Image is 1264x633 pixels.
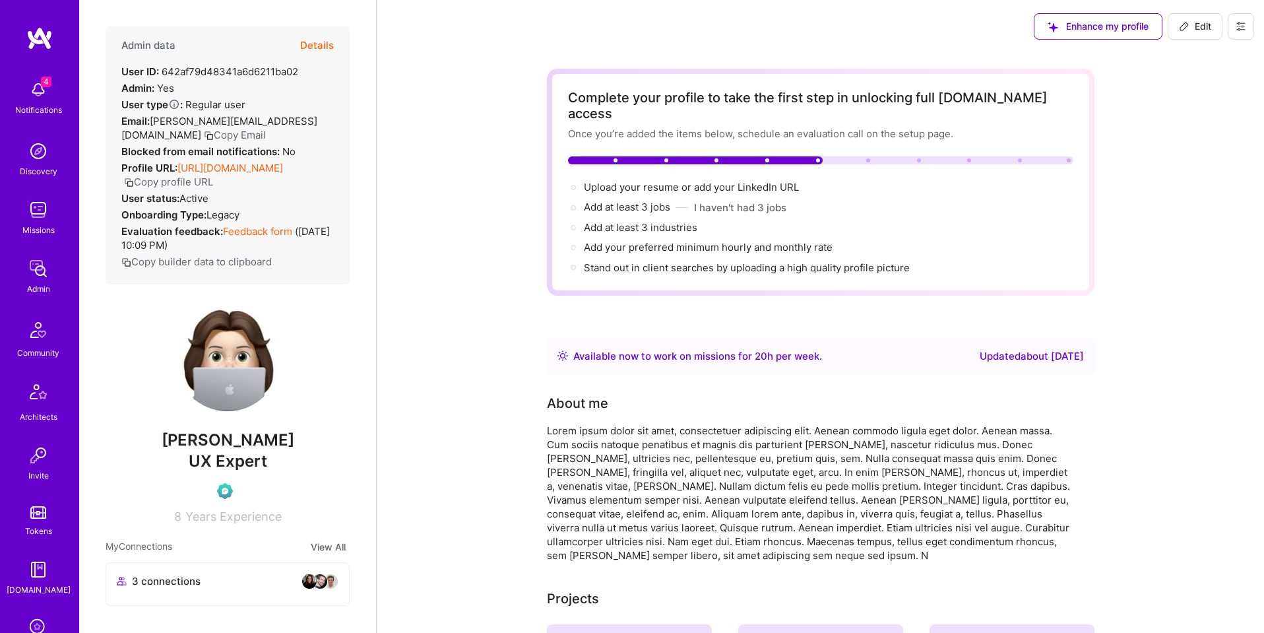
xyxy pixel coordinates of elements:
span: add your LinkedIn URL [694,181,799,193]
strong: User type : [121,98,183,111]
strong: Email: [121,115,150,127]
img: avatar [301,574,317,589]
a: [URL][DOMAIN_NAME] [177,162,283,174]
i: icon Copy [121,257,131,267]
div: Tokens [25,524,52,538]
span: Years Experience [185,510,282,523]
div: [DOMAIN_NAME] [7,583,71,597]
strong: Admin: [121,82,154,94]
strong: Blocked from email notifications: [121,145,282,158]
i: icon Copy [204,131,214,141]
span: 8 [174,510,181,523]
span: Edit [1179,20,1211,33]
i: Help [168,98,180,110]
span: Upload your resume [584,181,679,193]
div: Complete your profile to take the first step in unlocking full [DOMAIN_NAME] access [568,90,1073,121]
img: Availability [557,350,568,361]
img: Invite [25,442,51,469]
button: Copy Email [204,128,266,142]
a: Feedback form [223,225,292,238]
strong: Onboarding Type: [121,209,206,221]
div: Yes [121,81,174,95]
span: 3 connections [132,574,201,588]
img: User Avatar [175,306,280,411]
button: Copy builder data to clipboard [121,255,272,269]
div: Available now to work on missions for h per week . [573,349,822,364]
span: 4 [41,77,51,87]
span: UX Expert [189,451,267,471]
div: Missions [22,223,55,237]
i: icon Copy [124,178,134,187]
i: icon Collaborator [117,576,127,586]
strong: User ID: [121,65,159,78]
button: Edit [1168,13,1222,40]
img: bell [25,77,51,103]
div: Lorem ipsum dolor sit amet, consectetuer adipiscing elit. Aenean commodo ligula eget dolor. Aenea... [547,424,1075,562]
img: guide book [25,556,51,583]
div: Admin [27,282,50,296]
span: Active [179,192,208,205]
button: Details [300,26,334,65]
span: legacy [206,209,239,221]
div: 642af79d48341a6d6211ba02 [121,65,298,79]
span: Add your preferred minimum hourly and monthly rate [584,241,833,253]
div: Stand out in client searches by uploading a high quality profile picture [584,261,910,275]
div: Notifications [15,103,62,117]
img: teamwork [25,197,51,223]
span: Add at least 3 jobs [584,201,670,213]
div: Projects [547,589,599,609]
div: or [584,180,799,195]
div: ( [DATE] 10:09 PM ) [121,224,334,252]
div: Invite [28,469,49,483]
img: admin teamwork [25,255,51,282]
div: Discovery [20,164,57,178]
div: Regular user [121,98,245,112]
span: 20 [755,350,767,362]
button: 3 connectionsavataravataravatar [106,562,350,606]
div: Architects [20,410,57,424]
span: [PERSON_NAME][EMAIL_ADDRESS][DOMAIN_NAME] [121,115,317,141]
div: Community [17,346,59,360]
button: Copy profile URL [124,175,213,189]
h4: Admin data [121,40,175,51]
img: Architects [22,378,54,410]
img: Community [22,314,54,346]
span: Add at least 3 industries [584,221,697,234]
div: About me [547,393,608,413]
img: avatar [323,574,338,589]
strong: User status: [121,192,179,205]
div: Updated about [DATE] [980,349,1084,364]
div: Once you’re added the items below, schedule an evaluation call on the setup page. [568,127,1073,141]
span: [PERSON_NAME] [106,430,350,450]
strong: Evaluation feedback: [121,225,223,238]
button: I haven't had 3 jobs [694,201,786,215]
button: View All [307,539,350,554]
img: discovery [25,138,51,164]
img: avatar [312,574,328,589]
img: Evaluation Call Pending [217,483,233,499]
div: No [121,145,296,158]
img: logo [26,26,53,50]
span: My Connections [106,539,172,554]
img: tokens [30,506,46,519]
strong: Profile URL: [121,162,177,174]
